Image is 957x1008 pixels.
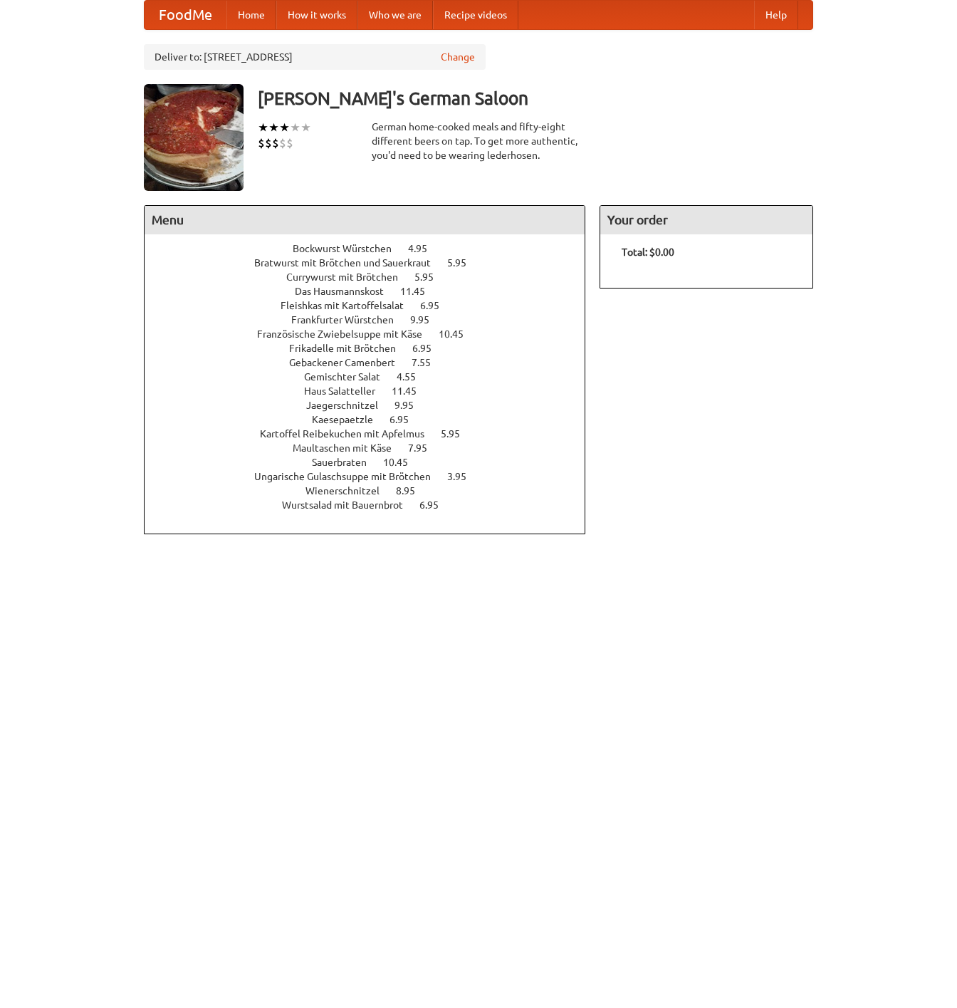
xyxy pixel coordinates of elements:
h4: Your order [600,206,812,234]
a: Bratwurst mit Brötchen und Sauerkraut 5.95 [254,257,493,269]
span: Fleishkas mit Kartoffelsalat [281,300,418,311]
span: Jaegerschnitzel [306,400,392,411]
span: Sauerbraten [312,457,381,468]
span: 4.55 [397,371,430,383]
span: Maultaschen mit Käse [293,442,406,454]
a: How it works [276,1,357,29]
a: Frankfurter Würstchen 9.95 [291,314,456,326]
a: Sauerbraten 10.45 [312,457,434,468]
li: $ [279,135,286,151]
span: Haus Salatteller [304,385,389,397]
span: Gemischter Salat [304,371,394,383]
li: ★ [300,120,311,135]
a: Change [441,50,475,64]
img: angular.jpg [144,84,244,191]
li: ★ [290,120,300,135]
a: Who we are [357,1,433,29]
span: 5.95 [414,271,448,283]
li: $ [265,135,272,151]
span: 10.45 [439,328,478,340]
span: Bratwurst mit Brötchen und Sauerkraut [254,257,445,269]
a: Wurstsalad mit Bauernbrot 6.95 [282,499,465,511]
span: 8.95 [396,485,429,497]
li: $ [258,135,265,151]
li: ★ [268,120,279,135]
span: 11.45 [392,385,431,397]
a: Home [226,1,276,29]
div: German home-cooked meals and fifty-eight different beers on tap. To get more authentic, you'd nee... [372,120,585,162]
a: FoodMe [145,1,226,29]
span: Kartoffel Reibekuchen mit Apfelmus [260,428,439,440]
span: Wienerschnitzel [305,485,394,497]
span: Kaesepaetzle [312,414,387,425]
span: Bockwurst Würstchen [293,243,406,254]
span: 5.95 [441,428,474,440]
a: Fleishkas mit Kartoffelsalat 6.95 [281,300,466,311]
a: Kaesepaetzle 6.95 [312,414,435,425]
a: Maultaschen mit Käse 7.95 [293,442,454,454]
a: Gemischter Salat 4.55 [304,371,442,383]
h3: [PERSON_NAME]'s German Saloon [258,84,813,113]
li: $ [286,135,293,151]
span: 6.95 [419,499,453,511]
span: Frankfurter Würstchen [291,314,408,326]
span: 7.55 [412,357,445,368]
h4: Menu [145,206,585,234]
span: 3.95 [447,471,481,482]
a: Frikadelle mit Brötchen 6.95 [289,343,458,354]
span: Frikadelle mit Brötchen [289,343,410,354]
span: 6.95 [412,343,446,354]
span: 9.95 [394,400,428,411]
div: Deliver to: [STREET_ADDRESS] [144,44,486,70]
a: Currywurst mit Brötchen 5.95 [286,271,460,283]
span: 9.95 [410,314,444,326]
span: 11.45 [400,286,439,297]
a: Jaegerschnitzel 9.95 [306,400,440,411]
span: 6.95 [420,300,454,311]
li: ★ [279,120,290,135]
a: Das Hausmannskost 11.45 [295,286,451,297]
span: 7.95 [408,442,441,454]
a: Bockwurst Würstchen 4.95 [293,243,454,254]
b: Total: $0.00 [622,246,674,258]
span: Das Hausmannskost [295,286,398,297]
span: 5.95 [447,257,481,269]
li: $ [272,135,279,151]
li: ★ [258,120,268,135]
span: Currywurst mit Brötchen [286,271,412,283]
span: 10.45 [383,457,422,468]
a: Französische Zwiebelsuppe mit Käse 10.45 [257,328,490,340]
a: Ungarische Gulaschsuppe mit Brötchen 3.95 [254,471,493,482]
a: Wienerschnitzel 8.95 [305,485,441,497]
a: Recipe videos [433,1,518,29]
a: Gebackener Camenbert 7.55 [289,357,457,368]
a: Kartoffel Reibekuchen mit Apfelmus 5.95 [260,428,486,440]
span: Wurstsalad mit Bauernbrot [282,499,417,511]
span: 6.95 [389,414,423,425]
span: Französische Zwiebelsuppe mit Käse [257,328,436,340]
span: Ungarische Gulaschsuppe mit Brötchen [254,471,445,482]
a: Help [754,1,798,29]
span: 4.95 [408,243,441,254]
a: Haus Salatteller 11.45 [304,385,443,397]
span: Gebackener Camenbert [289,357,409,368]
